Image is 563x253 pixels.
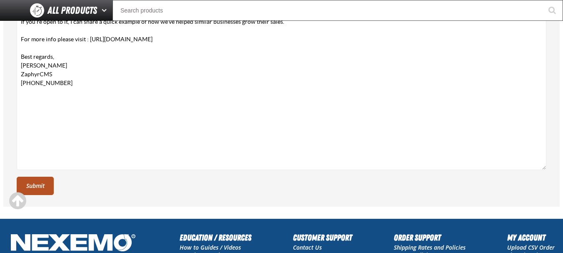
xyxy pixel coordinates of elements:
h2: Customer Support [293,231,352,244]
a: Contact Us [293,243,322,251]
span: All Products [48,3,97,18]
a: How to Guides / Videos [180,243,241,251]
h2: Education / Resources [180,231,251,244]
a: Shipping Rates and Policies [394,243,465,251]
h2: My Account [507,231,555,244]
h2: Order Support [394,231,465,244]
a: Upload CSV Order [507,243,555,251]
button: Submit [17,177,54,195]
div: Scroll to the top [8,192,27,210]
